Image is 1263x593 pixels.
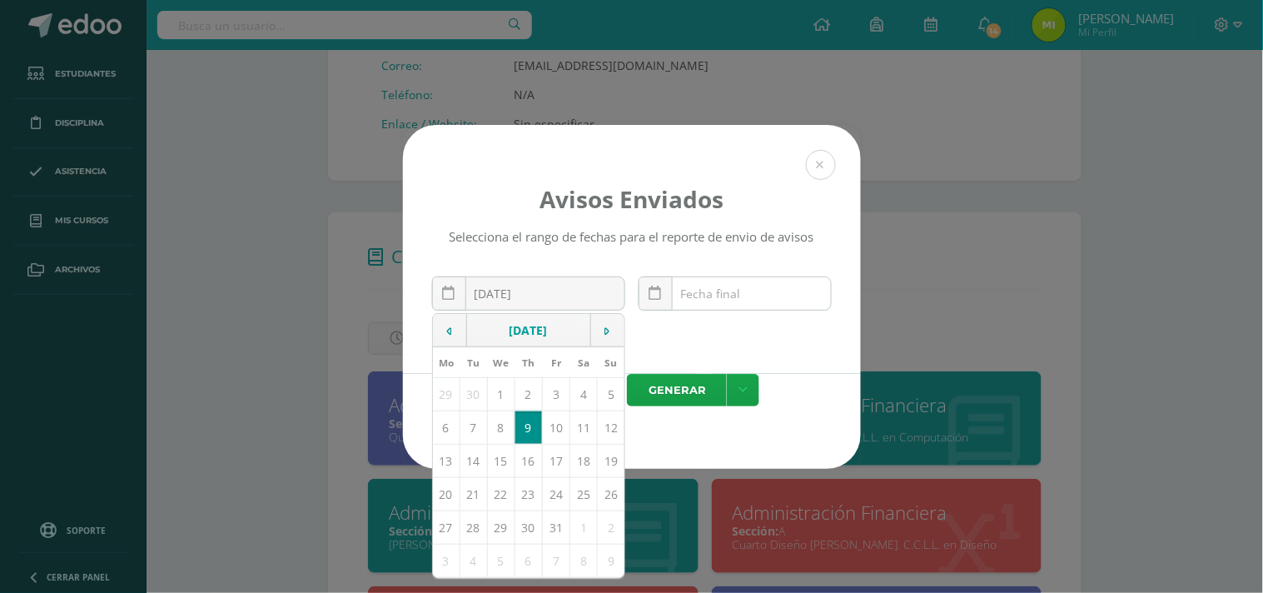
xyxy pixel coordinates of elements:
td: 3 [433,544,460,577]
td: 5 [598,377,625,411]
td: 5 [487,544,515,577]
td: 6 [433,411,460,444]
td: 10 [542,411,569,444]
td: 6 [515,544,542,577]
td: 15 [487,444,515,477]
input: Fecha inicial [433,277,624,310]
th: Th [515,347,542,378]
td: [DATE] [466,314,590,347]
td: 16 [515,444,542,477]
td: 9 [515,411,542,444]
td: 7 [460,411,487,444]
td: 8 [487,411,515,444]
td: 17 [542,444,569,477]
td: 30 [515,511,542,544]
td: 19 [598,444,625,477]
th: Fr [542,347,569,378]
div: * Rango máximo: 1 mes [447,324,816,341]
td: 26 [598,477,625,511]
th: Su [598,347,625,378]
td: 29 [487,511,515,544]
td: 2 [598,511,625,544]
td: 7 [542,544,569,577]
th: Sa [569,347,597,378]
td: 20 [433,477,460,511]
td: 24 [542,477,569,511]
td: 21 [460,477,487,511]
td: 14 [460,444,487,477]
td: 12 [598,411,625,444]
td: 28 [460,511,487,544]
td: 29 [433,377,460,411]
td: 1 [487,377,515,411]
td: 13 [433,444,460,477]
td: 8 [569,544,597,577]
td: 30 [460,377,487,411]
td: 1 [569,511,597,544]
th: Mo [433,347,460,378]
td: 31 [542,511,569,544]
button: Close (Esc) [806,150,836,180]
h4: Avisos Enviados [447,183,816,215]
div: Selecciona el rango de fechas para el reporte de envio de avisos [447,228,816,245]
td: 9 [598,544,625,577]
td: 2 [515,377,542,411]
a: Generar [627,374,727,406]
input: Fecha final [639,277,831,310]
td: 4 [569,377,597,411]
th: Tu [460,347,487,378]
td: 23 [515,477,542,511]
td: 22 [487,477,515,511]
td: 18 [569,444,597,477]
td: 27 [433,511,460,544]
td: 4 [460,544,487,577]
th: We [487,347,515,378]
td: 25 [569,477,597,511]
td: 3 [542,377,569,411]
td: 11 [569,411,597,444]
